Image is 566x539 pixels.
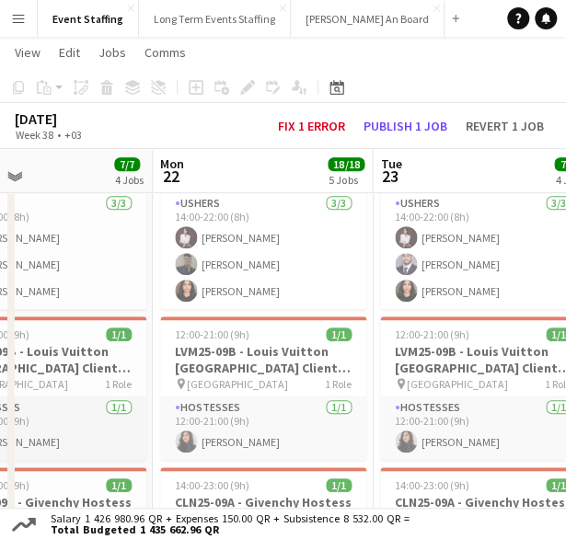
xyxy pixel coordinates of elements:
[15,44,40,61] span: View
[40,513,413,535] div: Salary 1 426 980.96 QR + Expenses 150.00 QR + Subsistence 8 532.00 QR =
[38,1,139,37] button: Event Staffing
[291,1,445,37] button: [PERSON_NAME] An Board
[15,109,124,128] div: [DATE]
[59,44,80,61] span: Edit
[271,116,352,136] button: Fix 1 error
[98,44,126,61] span: Jobs
[64,128,82,142] div: +03
[91,40,133,64] a: Jobs
[139,1,291,37] button: Long Term Events Staffing
[7,40,48,64] a: View
[52,40,87,64] a: Edit
[458,116,551,136] button: Revert 1 job
[51,524,410,535] span: Total Budgeted 1 435 662.96 QR
[144,44,186,61] span: Comms
[356,116,455,136] button: Publish 1 job
[137,40,193,64] a: Comms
